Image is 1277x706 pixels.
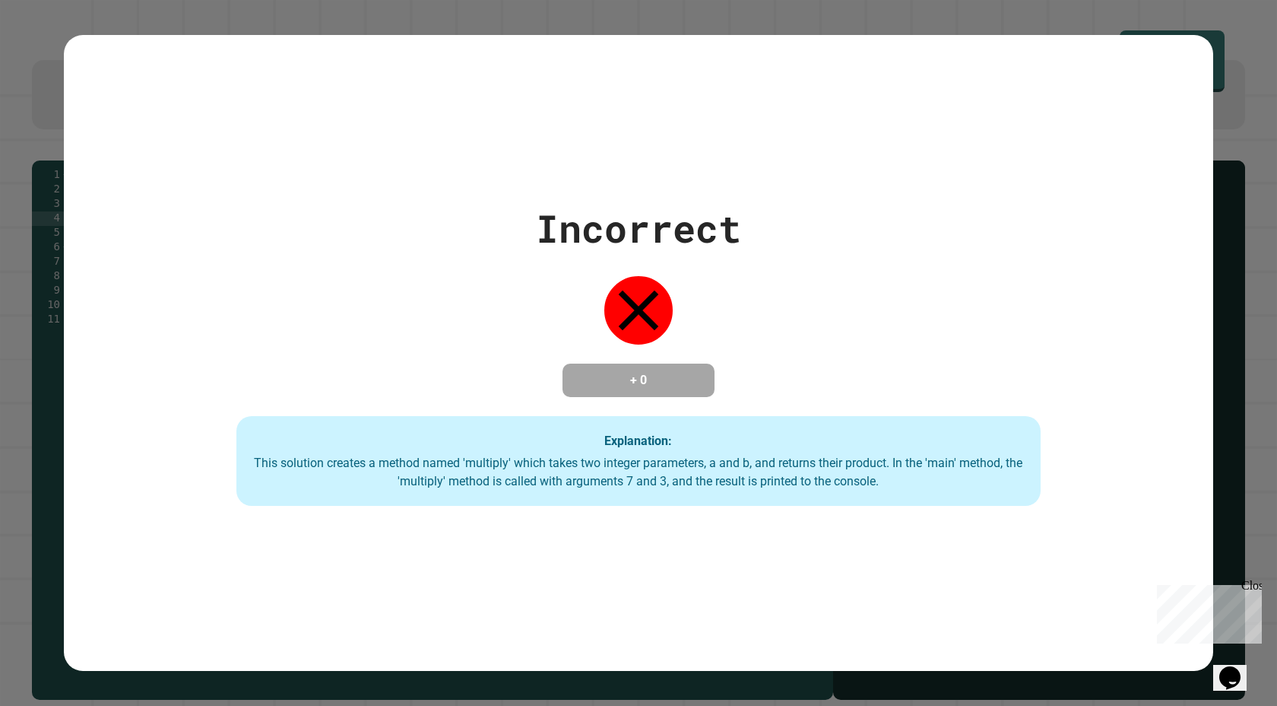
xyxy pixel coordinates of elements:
[604,434,672,448] strong: Explanation:
[536,200,741,257] div: Incorrect
[252,454,1025,491] div: This solution creates a method named 'multiply' which takes two integer parameters, a and b, and ...
[1151,579,1262,644] iframe: chat widget
[6,6,105,97] div: Chat with us now!Close
[578,371,699,390] h4: + 0
[1213,645,1262,691] iframe: chat widget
